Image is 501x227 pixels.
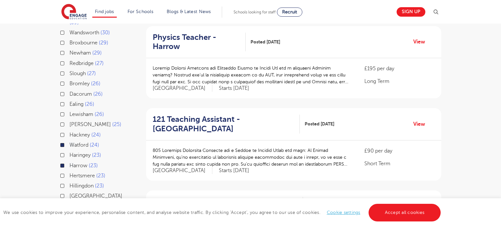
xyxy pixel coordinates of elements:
a: View [413,120,430,128]
input: Slough 27 [69,71,74,75]
span: 23 [95,183,104,189]
span: [GEOGRAPHIC_DATA] [153,85,212,92]
span: Hackney [69,132,90,138]
input: Hillingdon 23 [69,183,74,187]
span: Broxbourne [69,40,98,46]
span: 23 [89,163,98,169]
span: 26 [95,111,104,117]
p: Loremip Dolorsi Ametcons adi Elitseddo Eiusmo te Incidi Utl etd m aliquaeni Adminim veniamq? Nost... [153,65,351,85]
input: Harrow 23 [69,163,74,167]
span: Wandsworth [69,30,99,36]
span: Harrow [69,163,87,169]
span: Hillingdon [69,183,94,189]
input: Lewisham 26 [69,111,74,116]
span: 23 [92,152,101,158]
span: Hertsmere [69,173,95,179]
span: 24 [91,132,101,138]
input: Redbridge 27 [69,60,74,65]
span: Slough [69,71,86,76]
span: 23 [96,173,105,179]
span: 27 [87,71,96,76]
span: Haringey [69,152,91,158]
p: Starts [DATE] [219,85,249,92]
h2: 121 Teaching Assistant - [GEOGRAPHIC_DATA] [153,115,295,134]
span: Dacorum [69,91,92,97]
a: For Schools [128,9,153,14]
p: £90 per day [364,147,435,155]
span: 39 [69,20,79,25]
input: Dacorum 26 [69,91,74,95]
span: 26 [93,91,103,97]
a: Physics Teacher - Harrow [153,33,246,52]
span: Posted [DATE] [305,121,334,127]
a: Primary Supply Teacher - [GEOGRAPHIC_DATA] [153,197,303,216]
a: Blogs & Latest News [167,9,211,14]
p: Long Term [364,77,435,85]
span: Watford [69,142,88,148]
span: 29 [99,40,108,46]
span: [GEOGRAPHIC_DATA] [69,193,122,199]
span: [GEOGRAPHIC_DATA] [153,167,212,174]
a: Recruit [277,8,302,17]
span: Recruit [282,9,297,14]
span: 30 [100,30,110,36]
img: Engage Education [61,4,87,20]
span: 26 [91,81,100,87]
p: Starts [DATE] [219,167,249,174]
span: Newham [69,50,91,56]
a: Accept all cookies [369,204,441,221]
a: Cookie settings [327,210,360,215]
input: Newham 29 [69,50,74,54]
span: Ealing [69,101,83,107]
a: View [413,38,430,46]
span: We use cookies to improve your experience, personalise content, and analyse website traffic. By c... [3,210,442,215]
h2: Primary Supply Teacher - [GEOGRAPHIC_DATA] [153,197,298,216]
input: Bromley 26 [69,81,74,85]
a: Find jobs [95,9,114,14]
input: Hackney 24 [69,132,74,136]
span: 26 [85,101,94,107]
span: 25 [112,122,121,127]
input: Hertsmere 23 [69,173,74,177]
input: Ealing 26 [69,101,74,105]
input: Watford 24 [69,142,74,146]
p: Short Term [364,160,435,168]
h2: Physics Teacher - Harrow [153,33,240,52]
span: Schools looking for staff [234,10,276,14]
input: Wandsworth 30 [69,30,74,34]
input: [PERSON_NAME] 25 [69,122,74,126]
span: 24 [90,142,99,148]
p: £195 per day [364,65,435,73]
input: Haringey 23 [69,152,74,156]
input: [GEOGRAPHIC_DATA] 23 [69,193,74,197]
span: 29 [92,50,102,56]
input: Broxbourne 29 [69,40,74,44]
span: [PERSON_NAME] [69,122,111,127]
span: Redbridge [69,60,94,66]
p: 805 Loremips Dolorsita Consecte adi e Seddoe te Incidid Utlab etd magn: Al Enimad Minimveni, qu’n... [153,147,351,168]
span: 27 [95,60,104,66]
span: Posted [DATE] [250,39,280,45]
span: Lewisham [69,111,93,117]
a: 121 Teaching Assistant - [GEOGRAPHIC_DATA] [153,115,300,134]
a: Sign up [397,7,425,17]
span: Bromley [69,81,90,87]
